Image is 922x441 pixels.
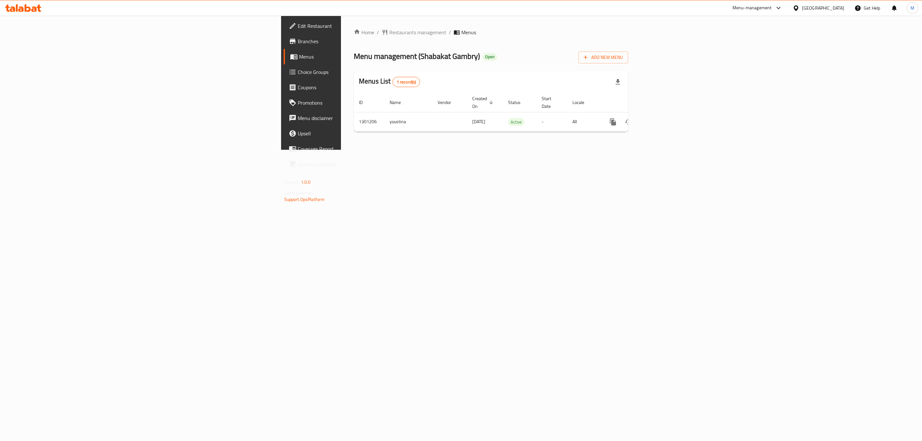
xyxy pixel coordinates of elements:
span: Start Date [542,95,560,110]
button: Add New Menu [578,52,628,63]
span: [DATE] [472,117,485,126]
span: Upsell [298,130,430,137]
span: Name [390,99,409,106]
span: Active [508,118,524,126]
button: Change Status [621,114,636,130]
a: Coverage Report [284,141,435,156]
span: 1.0.0 [301,178,311,186]
nav: breadcrumb [354,28,628,36]
a: Branches [284,34,435,49]
span: Coverage Report [298,145,430,153]
span: Version: [284,178,300,186]
li: / [449,28,451,36]
span: M [910,4,914,12]
span: 1 record(s) [393,79,420,85]
span: Grocery Checklist [298,160,430,168]
span: ID [359,99,371,106]
span: Vendor [438,99,459,106]
table: enhanced table [354,93,672,132]
span: Coupons [298,84,430,91]
span: Get support on: [284,189,314,197]
span: Created On [472,95,495,110]
span: Branches [298,37,430,45]
span: Locale [572,99,593,106]
span: Promotions [298,99,430,107]
span: Edit Restaurant [298,22,430,30]
a: Promotions [284,95,435,110]
a: Coupons [284,80,435,95]
div: [GEOGRAPHIC_DATA] [802,4,844,12]
a: Upsell [284,126,435,141]
div: Export file [610,74,626,90]
a: Menu disclaimer [284,110,435,126]
span: Add New Menu [584,53,623,61]
a: Choice Groups [284,64,435,80]
span: Menus [299,53,430,60]
a: Grocery Checklist [284,156,435,172]
span: Menu disclaimer [298,114,430,122]
td: - [537,112,567,132]
a: Menus [284,49,435,64]
span: Menus [461,28,476,36]
th: Actions [600,93,672,112]
span: Open [482,54,497,60]
a: Support.OpsPlatform [284,195,325,204]
span: Status [508,99,529,106]
div: Menu-management [732,4,772,12]
div: Total records count [392,77,420,87]
button: more [605,114,621,130]
td: All [567,112,600,132]
div: Open [482,53,497,61]
a: Edit Restaurant [284,18,435,34]
h2: Menus List [359,76,420,87]
span: Choice Groups [298,68,430,76]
